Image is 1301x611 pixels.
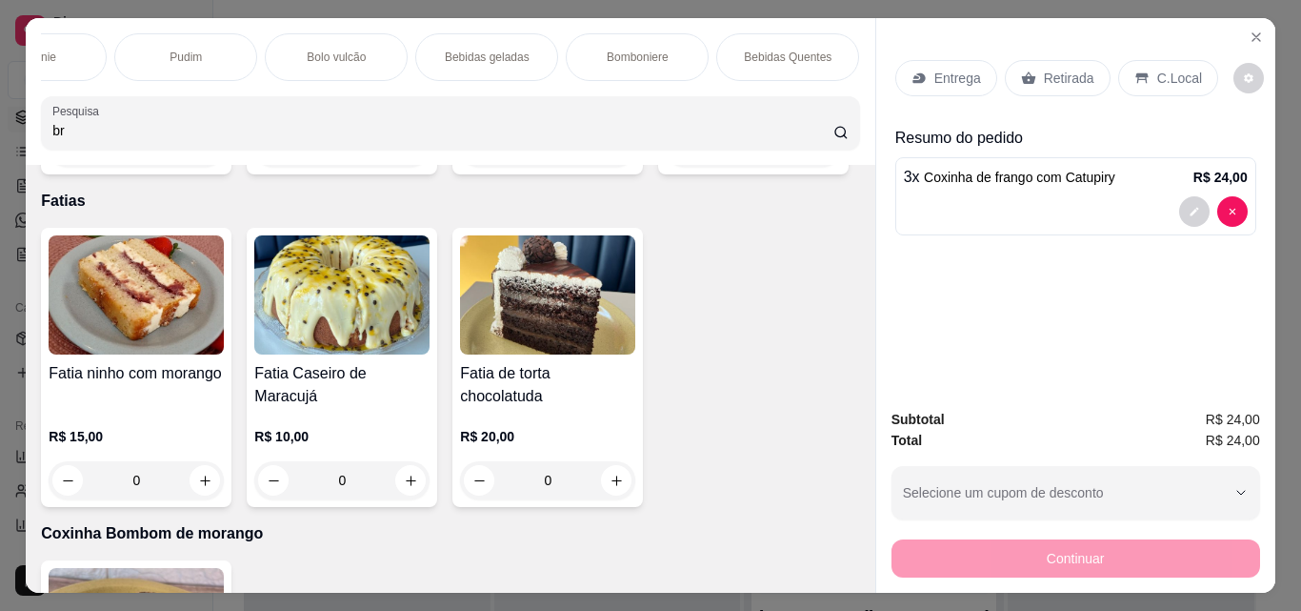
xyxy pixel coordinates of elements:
[1206,430,1260,451] span: R$ 24,00
[52,103,106,119] label: Pesquisa
[1157,69,1202,88] p: C.Local
[460,235,635,355] img: product-image
[891,433,922,448] strong: Total
[460,427,635,446] p: R$ 20,00
[607,50,669,65] p: Bomboniere
[49,362,224,385] h4: Fatia ninho com morango
[934,69,981,88] p: Entrega
[49,427,224,446] p: R$ 15,00
[170,50,202,65] p: Pudim
[744,50,831,65] p: Bebidas Quentes
[52,121,833,140] input: Pesquisa
[1044,69,1094,88] p: Retirada
[904,166,1115,189] p: 3 x
[1233,63,1264,93] button: decrease-product-quantity
[1206,409,1260,430] span: R$ 24,00
[1241,22,1271,52] button: Close
[891,466,1260,519] button: Selecione um cupom de desconto
[891,412,945,427] strong: Subtotal
[49,235,224,355] img: product-image
[190,465,220,496] button: increase-product-quantity
[895,127,1256,150] p: Resumo do pedido
[307,50,366,65] p: Bolo vulcão
[395,465,426,496] button: increase-product-quantity
[1217,196,1248,227] button: decrease-product-quantity
[41,190,859,213] p: Fatias
[254,235,430,355] img: product-image
[464,465,494,496] button: decrease-product-quantity
[258,465,289,496] button: decrease-product-quantity
[1193,168,1248,187] p: R$ 24,00
[254,362,430,408] h4: Fatia Caseiro de Maracujá
[1179,196,1210,227] button: decrease-product-quantity
[445,50,530,65] p: Bebidas geladas
[52,465,83,496] button: decrease-product-quantity
[601,465,631,496] button: increase-product-quantity
[41,522,859,545] p: Coxinha Bombom de morango
[254,427,430,446] p: R$ 10,00
[460,362,635,408] h4: Fatia de torta chocolatuda
[924,170,1115,185] span: Coxinha de frango com Catupiry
